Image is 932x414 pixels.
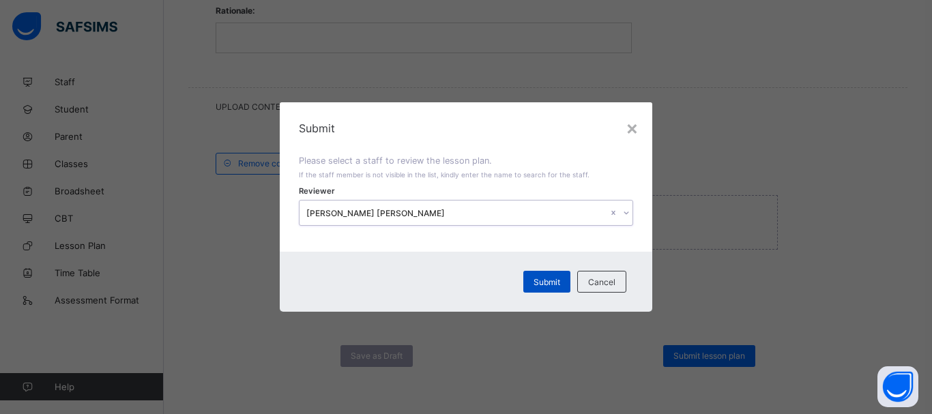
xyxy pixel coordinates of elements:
[626,116,639,139] div: ×
[306,208,608,218] div: [PERSON_NAME] [PERSON_NAME]
[299,171,589,179] span: If the staff member is not visible in the list, kindly enter the name to search for the staff.
[299,156,492,166] span: Please select a staff to review the lesson plan.
[299,121,633,135] span: Submit
[534,277,560,287] span: Submit
[299,186,335,196] span: Reviewer
[877,366,918,407] button: Open asap
[588,277,615,287] span: Cancel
